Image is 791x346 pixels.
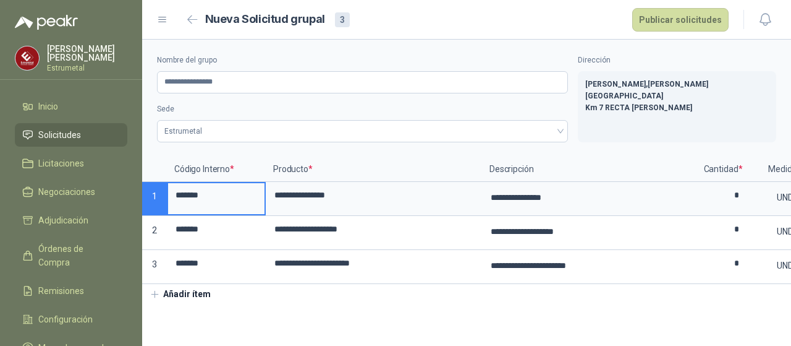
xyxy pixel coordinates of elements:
[142,250,167,284] p: 3
[15,123,127,147] a: Solicitudes
[578,54,776,66] label: Dirección
[47,45,127,62] p: [PERSON_NAME] [PERSON_NAME]
[632,8,729,32] button: Publicar solicitudes
[164,122,560,141] span: Estrumetal
[167,157,266,182] p: Código Interno
[585,79,769,102] p: [PERSON_NAME] , [PERSON_NAME][GEOGRAPHIC_DATA]
[15,15,78,30] img: Logo peakr
[157,103,568,115] label: Sede
[266,157,482,182] p: Producto
[38,313,93,326] span: Configuración
[205,11,325,28] h2: Nueva Solicitud grupal
[15,95,127,118] a: Inicio
[15,152,127,175] a: Licitaciones
[15,279,127,303] a: Remisiones
[157,54,568,66] label: Nombre del grupo
[38,242,116,269] span: Órdenes de Compra
[15,46,39,70] img: Company Logo
[142,284,218,305] button: Añadir ítem
[698,157,748,182] p: Cantidad
[142,182,167,216] p: 1
[15,308,127,331] a: Configuración
[38,185,95,199] span: Negociaciones
[38,157,84,170] span: Licitaciones
[15,180,127,204] a: Negociaciones
[142,216,167,250] p: 2
[38,128,81,142] span: Solicitudes
[15,237,127,274] a: Órdenes de Compra
[335,12,350,27] div: 3
[47,64,127,72] p: Estrumetal
[38,284,84,298] span: Remisiones
[38,100,58,113] span: Inicio
[482,157,698,182] p: Descripción
[38,214,88,227] span: Adjudicación
[15,209,127,232] a: Adjudicación
[585,102,769,114] p: Km 7 RECTA [PERSON_NAME]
